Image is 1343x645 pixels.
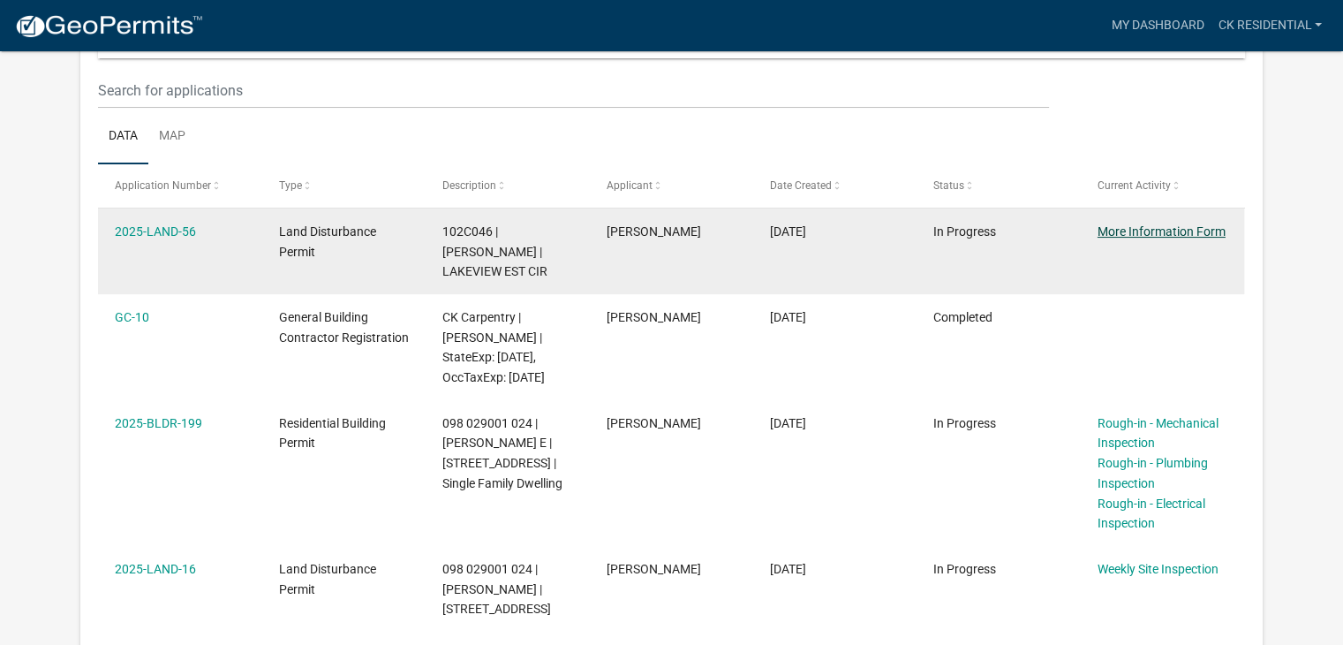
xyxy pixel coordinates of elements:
a: CK Residential [1211,9,1329,42]
span: CK Carpentry | Thomas Gibson | StateExp: 06/30/2026, OccTaxExp: 12/31/2025 [442,310,545,384]
span: Land Disturbance Permit [279,224,376,259]
span: 03/19/2025 [770,562,806,576]
a: My Dashboard [1104,9,1211,42]
span: Application Number [115,179,211,192]
span: Land Disturbance Permit [279,562,376,596]
a: 2025-BLDR-199 [115,416,202,430]
span: Kathleen Gibson [607,224,701,239]
datatable-header-cell: Description [426,164,589,207]
span: Completed [933,310,992,324]
datatable-header-cell: Date Created [753,164,917,207]
span: 09/11/2025 [770,224,806,239]
span: Applicant [607,179,653,192]
a: GC-10 [115,310,149,324]
span: 098 029001 024 | FOSTER MARVIN E | 144 HARMONY BAY DR | Single Family Dwelling [442,416,562,490]
datatable-header-cell: Status [917,164,1080,207]
span: Status [933,179,964,192]
span: In Progress [933,562,996,576]
span: Description [442,179,496,192]
a: 2025-LAND-16 [115,562,196,576]
span: Current Activity [1098,179,1171,192]
a: Weekly Site Inspection [1098,562,1219,576]
span: In Progress [933,224,996,239]
span: Kathleen Gibson [607,416,701,430]
datatable-header-cell: Type [261,164,425,207]
a: Rough-in - Mechanical Inspection [1098,416,1219,451]
span: 06/25/2025 [770,416,806,430]
span: Date Created [770,179,832,192]
span: Type [279,179,302,192]
span: General Building Contractor Registration [279,310,409,345]
span: 06/25/2025 [770,310,806,324]
a: Data [98,109,148,165]
a: Rough-in - Electrical Inspection [1098,497,1205,531]
a: More Information Form [1098,224,1226,239]
a: Map [148,109,196,165]
datatable-header-cell: Current Activity [1081,164,1244,207]
span: In Progress [933,416,996,430]
span: 102C046 | Kathleen Colwick Gibson | LAKEVIEW EST CIR [442,224,547,279]
a: Rough-in - Plumbing Inspection [1098,456,1208,490]
datatable-header-cell: Applicant [589,164,752,207]
datatable-header-cell: Application Number [98,164,261,207]
span: Residential Building Permit [279,416,386,451]
span: Kathleen Gibson [607,562,701,576]
span: Kathleen Gibson [607,310,701,324]
a: 2025-LAND-56 [115,224,196,239]
span: 098 029001 024 | Kathleen Gibson | 144 HARMONY BAY DR [442,562,551,617]
input: Search for applications [98,72,1049,109]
